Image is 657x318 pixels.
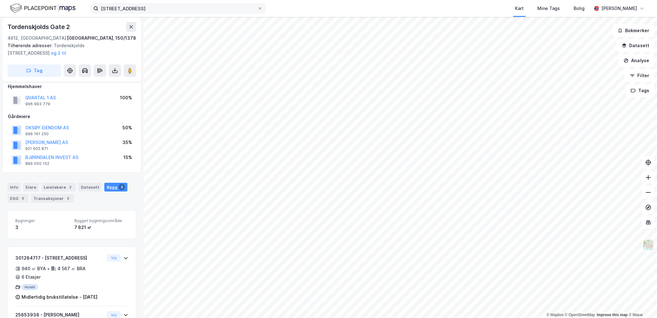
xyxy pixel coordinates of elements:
[98,4,258,13] input: Søk på adresse, matrikkel, gårdeiere, leietakere eller personer
[626,288,657,318] div: Kontrollprogram for chat
[8,113,136,120] div: Gårdeiere
[8,83,136,90] div: Hjemmelshaver
[7,64,61,77] button: Tag
[597,313,628,317] a: Improve this map
[618,54,655,67] button: Analyse
[626,288,657,318] iframe: Chat Widget
[25,132,49,137] div: 996 161 250
[7,43,54,48] span: Tilhørende adresser:
[74,224,128,231] div: 7 821 ㎡
[25,102,50,107] div: 996 993 779
[22,265,46,272] div: 940 ㎡ BYA
[31,194,74,203] div: Transaksjoner
[67,184,73,190] div: 2
[107,254,121,262] button: Vis
[565,313,595,317] a: OpenStreetMap
[122,139,132,146] div: 35%
[10,3,76,14] img: logo.f888ab2527a4732fd821a326f86c7f29.svg
[123,154,132,161] div: 15%
[23,183,39,191] div: Eiere
[15,218,69,223] span: Bygninger
[625,84,655,97] button: Tags
[642,239,654,251] img: Z
[65,195,71,201] div: 5
[25,161,49,166] div: 889 050 152
[574,5,585,12] div: Bolig
[625,69,655,82] button: Filter
[7,183,21,191] div: Info
[20,195,26,201] div: 8
[616,39,655,52] button: Datasett
[15,254,104,262] div: 301284717 - [STREET_ADDRESS]
[7,42,131,57] div: Tordenskjolds [STREET_ADDRESS]
[601,5,637,12] div: [PERSON_NAME]
[22,273,41,281] div: 6 Etasjer
[15,224,69,231] div: 3
[67,34,136,42] div: [GEOGRAPHIC_DATA], 150/1378
[7,22,71,32] div: Tordenskjolds Gate 2
[22,293,97,301] div: Midlertidig brukstillatelse - [DATE]
[57,265,86,272] div: 4 567 ㎡ BRA
[25,146,48,151] div: 921 602 871
[122,124,132,132] div: 50%
[7,194,28,203] div: ESG
[47,266,50,271] div: •
[120,94,132,102] div: 100%
[546,313,564,317] a: Mapbox
[78,183,102,191] div: Datasett
[104,183,127,191] div: Bygg
[515,5,524,12] div: Kart
[7,34,66,42] div: 4612, [GEOGRAPHIC_DATA]
[74,218,128,223] span: Bygget bygningsområde
[612,24,655,37] button: Bokmerker
[119,184,125,190] div: 3
[41,183,76,191] div: Leietakere
[537,5,560,12] div: Mine Tags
